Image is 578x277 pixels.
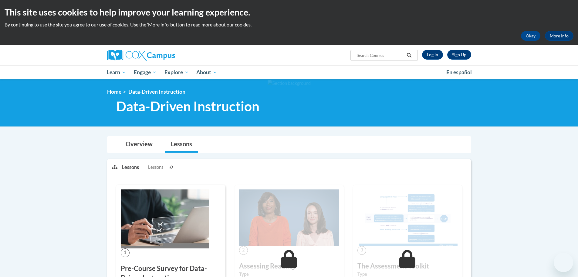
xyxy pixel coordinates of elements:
iframe: Button to launch messaging window [554,253,573,272]
span: 1 [121,248,130,257]
button: Search [404,52,414,59]
span: En español [446,69,472,75]
a: More Info [545,31,573,41]
span: Data-Driven Instruction [128,88,185,95]
span: 3 [357,246,366,255]
span: 2 [239,246,248,255]
a: Lessons [165,137,198,153]
img: Course Image [357,189,458,246]
span: About [196,69,217,76]
span: Lessons [148,164,163,171]
img: Cox Campus [107,50,175,61]
a: Learn [103,65,130,79]
a: Log In [422,50,443,60]
h3: Assessing Reading [239,261,339,271]
a: Home [107,88,121,95]
h3: The Assessment Toolkit [357,261,458,271]
img: Course Image [239,189,339,246]
p: By continuing to use the site you agree to our use of cookies. Use the ‘More info’ button to read... [5,21,573,28]
span: Explore [164,69,189,76]
a: Explore [161,65,193,79]
a: Engage [130,65,161,79]
span: Data-Driven Instruction [116,98,259,114]
a: Overview [120,137,159,153]
a: Cox Campus [107,50,222,61]
span: Engage [134,69,157,76]
a: En español [442,66,476,79]
input: Search Courses [356,52,404,59]
p: Lessons [122,164,139,171]
a: About [192,65,221,79]
div: Main menu [98,65,480,79]
a: Register [447,50,471,60]
button: Okay [521,31,540,41]
img: Section background [268,80,311,87]
img: Course Image [121,189,209,248]
h2: This site uses cookies to help improve your learning experience. [5,6,573,18]
span: Learn [107,69,126,76]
